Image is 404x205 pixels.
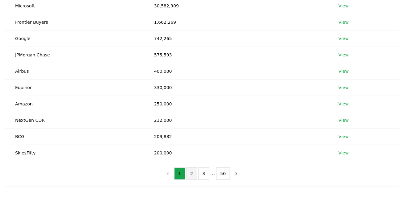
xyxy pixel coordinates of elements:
a: View [339,84,349,91]
td: Google [5,30,144,47]
td: 400,000 [144,63,329,79]
button: next page [231,167,242,180]
a: View [339,101,349,107]
td: Airbus [5,63,144,79]
button: 2 [186,167,197,180]
a: View [339,35,349,42]
td: 200,000 [144,145,329,161]
td: Frontier Buyers [5,14,144,30]
td: 575,593 [144,47,329,63]
td: 250,000 [144,96,329,112]
td: 1,662,269 [144,14,329,30]
li: ... [210,170,215,177]
a: View [339,19,349,25]
td: JPMorgan Chase [5,47,144,63]
button: 50 [216,167,230,180]
td: 209,882 [144,128,329,145]
a: View [339,52,349,58]
td: NextGen CDR [5,112,144,128]
td: BCG [5,128,144,145]
td: Equinor [5,79,144,96]
a: View [339,133,349,140]
td: 742,265 [144,30,329,47]
td: 212,000 [144,112,329,128]
a: View [339,3,349,9]
a: View [339,117,349,123]
td: Amazon [5,96,144,112]
a: View [339,68,349,74]
button: 1 [174,167,185,180]
td: 330,000 [144,79,329,96]
a: View [339,150,349,156]
td: SkiesFifty [5,145,144,161]
button: 3 [198,167,209,180]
